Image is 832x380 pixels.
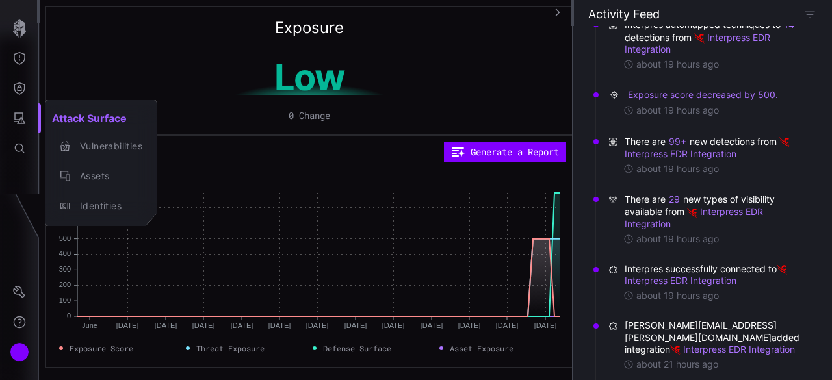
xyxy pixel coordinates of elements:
button: Identities [45,191,157,221]
h2: Attack Surface [45,105,157,131]
div: Vulnerabilities [73,138,142,155]
button: Assets [45,161,157,191]
button: Vulnerabilities [45,131,157,161]
div: Identities [73,198,142,214]
div: Assets [73,168,142,184]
